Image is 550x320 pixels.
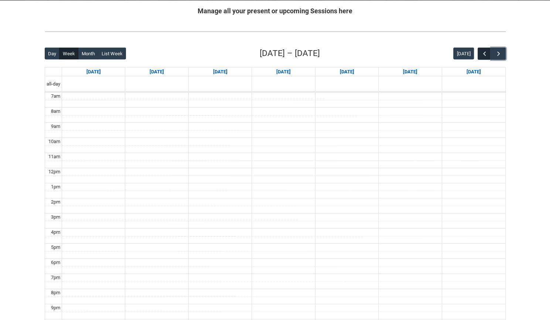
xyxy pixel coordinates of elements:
[49,229,62,236] div: 4pm
[49,93,62,100] div: 7am
[98,48,126,59] button: List Week
[45,48,60,59] button: Day
[49,123,62,130] div: 9am
[260,47,320,60] h2: [DATE] – [DATE]
[49,304,62,312] div: 9pm
[59,48,78,59] button: Week
[49,289,62,296] div: 8pm
[78,48,98,59] button: Month
[49,274,62,281] div: 7pm
[148,67,165,76] a: Go to December 8, 2025
[45,6,506,16] h2: Manage all your present or upcoming Sessions here
[478,48,492,60] button: Previous Week
[49,183,62,191] div: 1pm
[45,28,506,35] img: REDU_GREY_LINE
[85,67,102,76] a: Go to December 7, 2025
[47,153,62,160] div: 11am
[402,67,419,76] a: Go to December 12, 2025
[47,138,62,145] div: 10am
[491,48,505,60] button: Next Week
[49,244,62,251] div: 5pm
[212,67,229,76] a: Go to December 9, 2025
[49,213,62,221] div: 3pm
[465,67,482,76] a: Go to December 13, 2025
[47,168,62,175] div: 12pm
[49,259,62,266] div: 6pm
[49,198,62,206] div: 2pm
[45,80,62,88] span: all-day
[275,67,292,76] a: Go to December 10, 2025
[453,48,474,59] button: [DATE]
[338,67,355,76] a: Go to December 11, 2025
[49,108,62,115] div: 8am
